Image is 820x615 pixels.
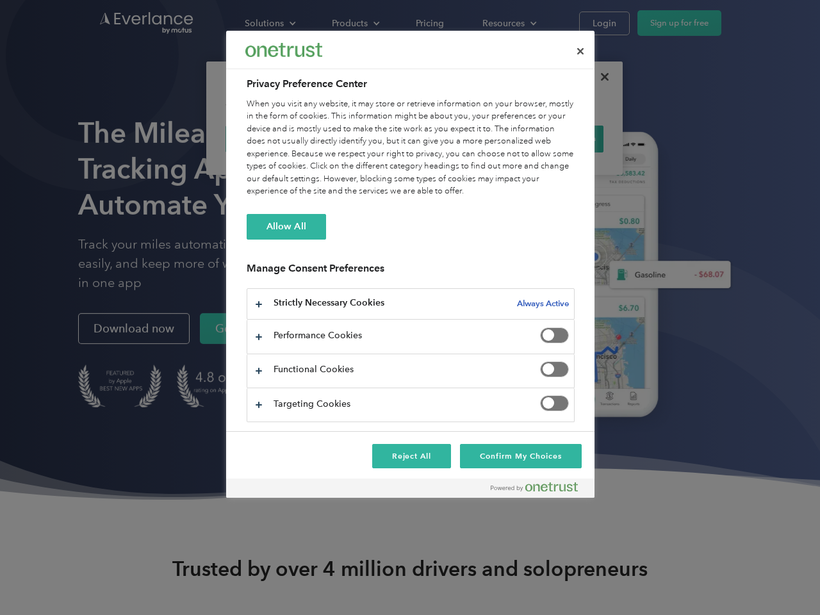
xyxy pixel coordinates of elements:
[245,37,322,63] div: Everlance
[247,262,575,282] h3: Manage Consent Preferences
[491,482,578,492] img: Powered by OneTrust Opens in a new Tab
[460,444,581,468] button: Confirm My Choices
[247,76,575,92] h2: Privacy Preference Center
[566,37,594,65] button: Close
[247,98,575,198] div: When you visit any website, it may store or retrieve information on your browser, mostly in the f...
[245,43,322,56] img: Everlance
[226,31,594,498] div: Privacy Preference Center
[491,482,588,498] a: Powered by OneTrust Opens in a new Tab
[226,31,594,498] div: Preference center
[372,444,452,468] button: Reject All
[247,214,326,240] button: Allow All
